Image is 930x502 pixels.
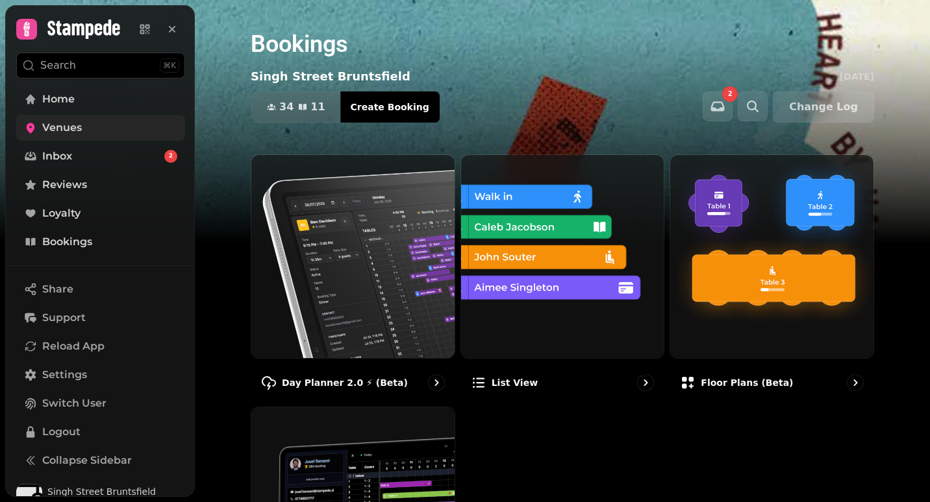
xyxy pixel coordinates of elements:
a: Bookings [16,229,185,255]
a: Venues [16,115,185,141]
span: Reviews [42,177,87,193]
span: 2 [728,91,733,97]
span: Venues [42,120,82,136]
a: Inbox2 [16,143,185,169]
img: Day Planner 2.0 ⚡ (Beta) [251,155,455,358]
img: List view [461,155,664,358]
span: Settings [42,367,87,383]
span: Collapse Sidebar [42,453,132,468]
p: Floor Plans (beta) [701,376,793,389]
button: Switch User [16,390,185,416]
span: Reload App [42,339,105,354]
img: Floor Plans (beta) [670,155,873,358]
button: Create Booking [340,91,440,123]
span: Inbox [42,149,72,164]
span: Create Booking [351,102,429,112]
p: Search [40,58,76,73]
a: List viewList view [460,154,665,401]
p: [DATE] [840,70,874,83]
span: Home [42,91,75,107]
p: List view [492,376,538,389]
span: 2 [169,152,173,161]
svg: go to [849,376,862,389]
button: 3411 [251,91,341,123]
a: Loyalty [16,200,185,226]
a: Day Planner 2.0 ⚡ (Beta)Day Planner 2.0 ⚡ (Beta) [251,154,455,401]
button: Logout [16,419,185,445]
span: Switch User [42,396,107,411]
p: Day Planner 2.0 ⚡ (Beta) [282,376,408,389]
button: Support [16,305,185,331]
a: Settings [16,362,185,388]
div: ⌘K [160,58,179,73]
span: Logout [42,424,81,440]
span: 34 [279,102,294,112]
span: Change Log [789,102,858,112]
span: 11 [310,102,325,112]
button: Search⌘K [16,53,185,78]
a: Reviews [16,172,185,198]
span: Share [42,281,73,297]
p: Singh Street Bruntsfield [251,67,410,86]
span: Singh Street Bruntsfield [47,487,184,496]
button: Change Log [773,91,874,123]
button: Reload App [16,333,185,359]
svg: go to [639,376,652,389]
button: Collapse Sidebar [16,448,185,473]
button: Share [16,276,185,302]
svg: go to [430,376,443,389]
span: Loyalty [42,206,81,221]
span: Bookings [42,234,92,250]
span: Support [42,310,86,326]
a: Home [16,86,185,112]
a: Floor Plans (beta)Floor Plans (beta) [670,154,874,401]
